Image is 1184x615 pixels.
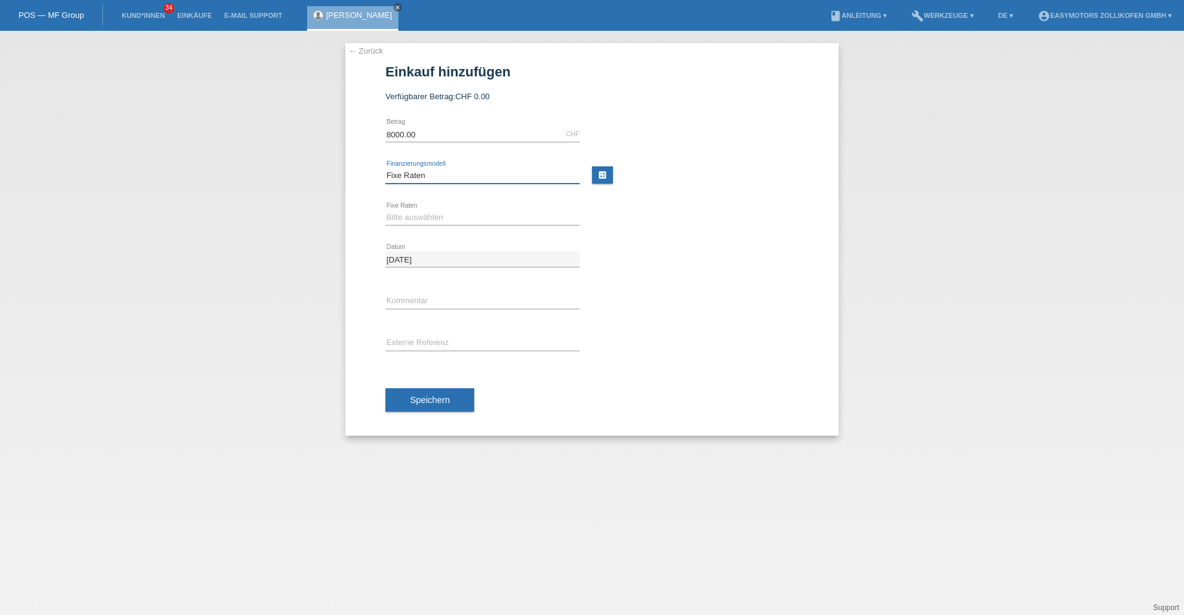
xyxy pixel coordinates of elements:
[18,10,84,20] a: POS — MF Group
[565,130,580,137] div: CHF
[1153,603,1179,612] a: Support
[393,3,402,12] a: close
[385,92,799,101] div: Verfügbarer Betrag:
[348,46,383,55] a: ← Zurück
[395,4,401,10] i: close
[1038,10,1050,22] i: account_circle
[385,64,799,79] h1: Einkauf hinzufügen
[410,395,450,405] span: Speichern
[911,10,924,22] i: build
[218,12,289,19] a: E-Mail Support
[823,12,893,19] a: bookAnleitung ▾
[455,92,490,101] span: CHF 0.00
[829,10,842,22] i: book
[592,166,613,184] a: calculate
[385,388,474,412] button: Speichern
[171,12,218,19] a: Einkäufe
[115,12,171,19] a: Kund*innen
[326,10,392,20] a: [PERSON_NAME]
[1032,12,1178,19] a: account_circleEasymotors Zollikofen GmbH ▾
[163,3,175,14] span: 34
[905,12,980,19] a: buildWerkzeuge ▾
[598,170,607,180] i: calculate
[992,12,1019,19] a: DE ▾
